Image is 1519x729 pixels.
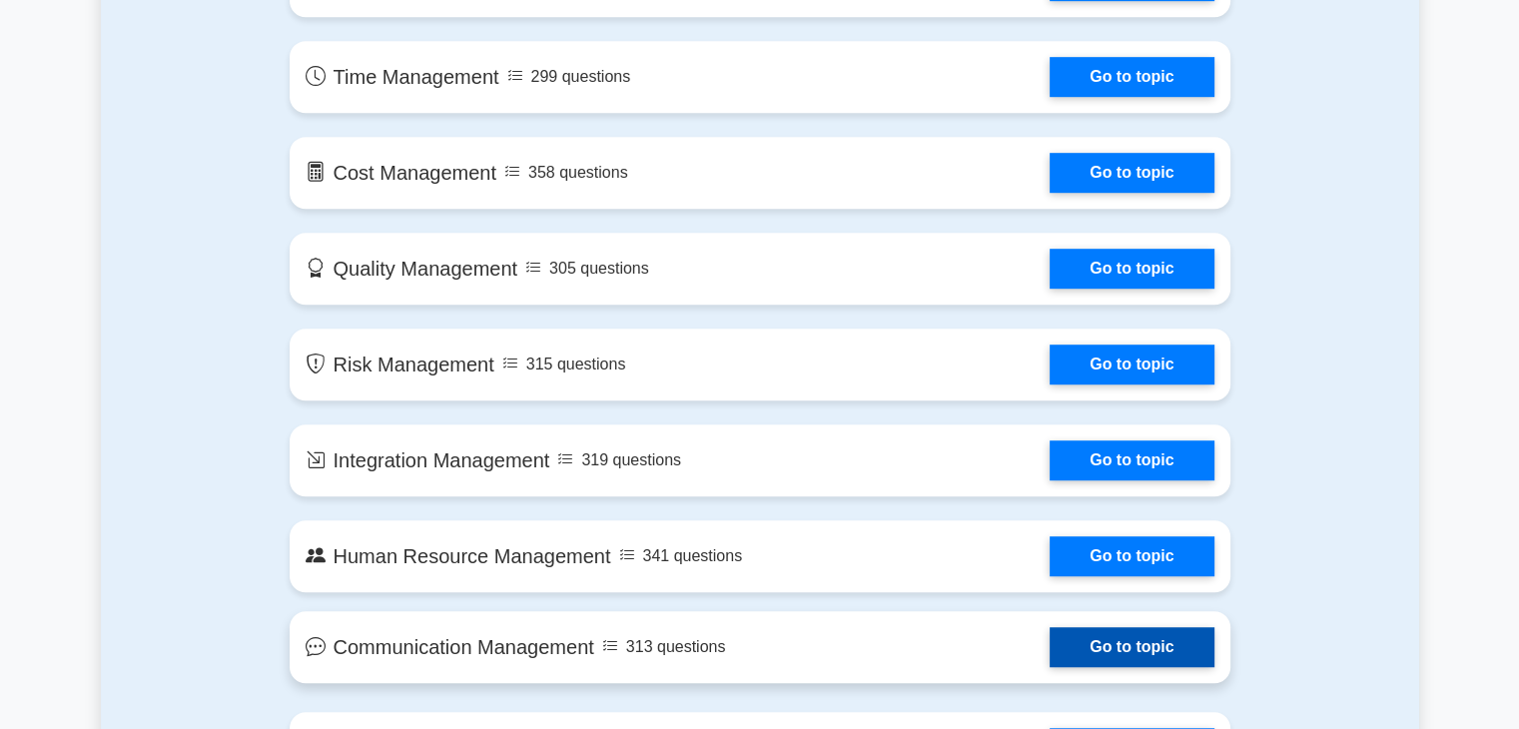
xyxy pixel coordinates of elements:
a: Go to topic [1050,627,1213,667]
a: Go to topic [1050,57,1213,97]
a: Go to topic [1050,153,1213,193]
a: Go to topic [1050,249,1213,289]
a: Go to topic [1050,440,1213,480]
a: Go to topic [1050,345,1213,384]
a: Go to topic [1050,536,1213,576]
